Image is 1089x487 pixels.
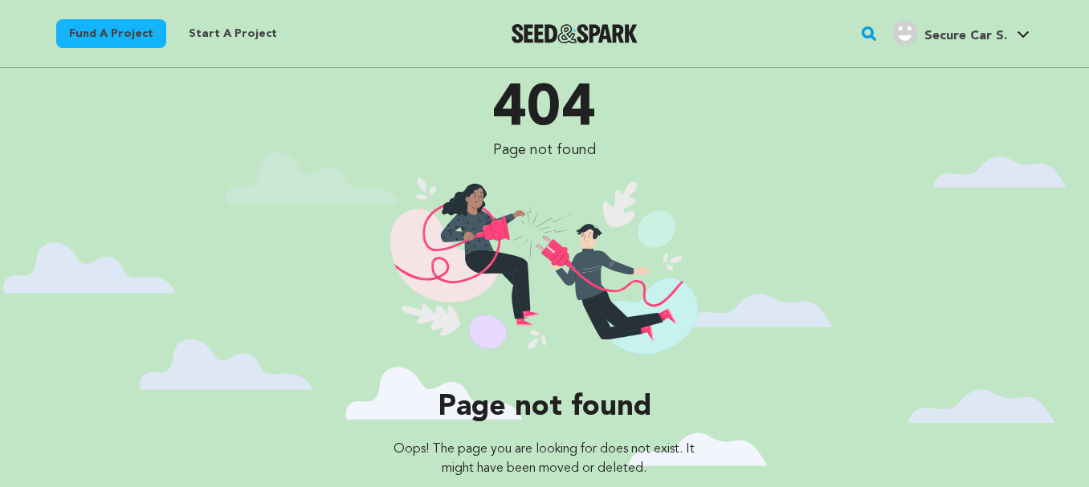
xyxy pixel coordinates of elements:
span: Secure Car S.'s Profile [889,17,1033,51]
a: Fund a project [56,19,166,48]
p: Page not found [381,392,707,424]
div: Secure Car S.'s Profile [892,20,1007,46]
img: Seed&Spark Logo Dark Mode [512,24,638,43]
a: Seed&Spark Homepage [512,24,638,43]
a: Start a project [176,19,290,48]
img: 404 illustration [390,177,698,375]
p: Oops! The page you are looking for does not exist. It might have been moved or deleted. [381,440,707,478]
p: Page not found [381,139,707,161]
a: Secure Car S.'s Profile [889,17,1033,46]
span: Secure Car S. [924,30,1007,43]
img: user.png [892,20,918,46]
p: 404 [381,81,707,139]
